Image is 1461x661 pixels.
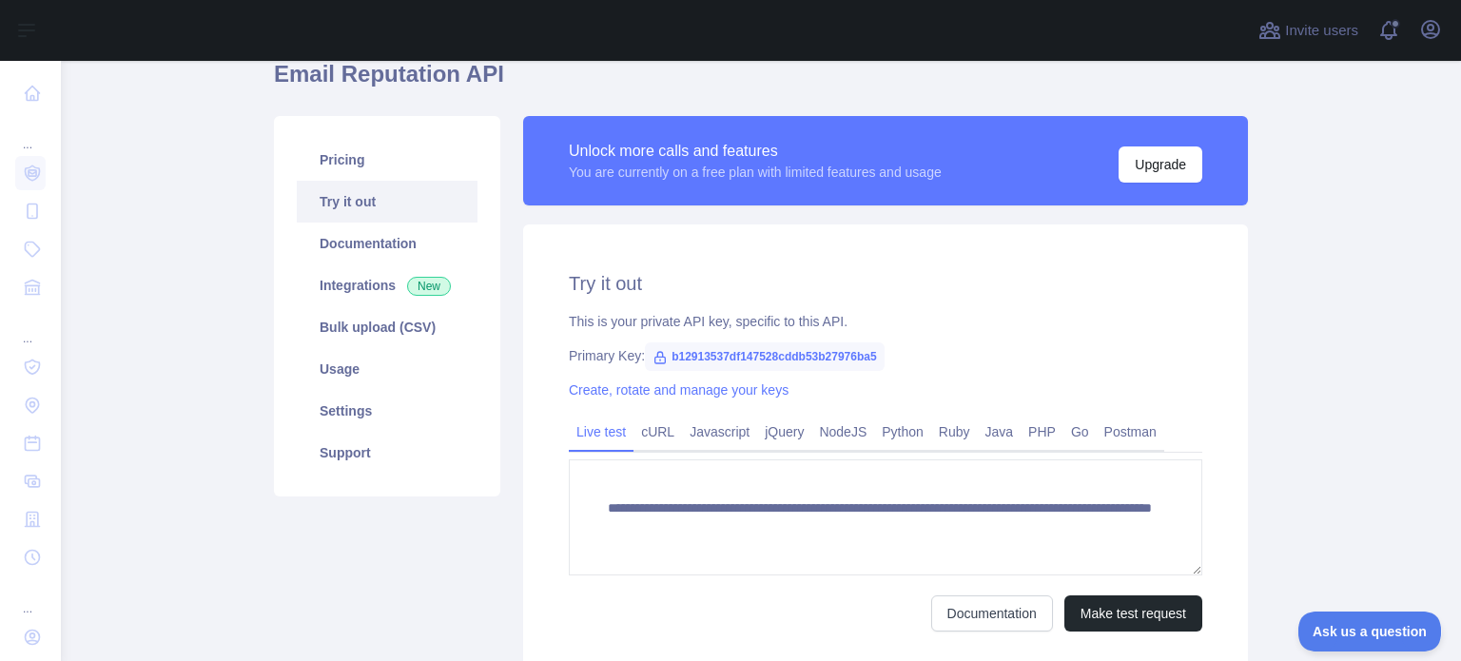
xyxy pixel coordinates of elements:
[569,312,1202,331] div: This is your private API key, specific to this API.
[569,270,1202,297] h2: Try it out
[633,417,682,447] a: cURL
[1255,15,1362,46] button: Invite users
[1064,595,1202,632] button: Make test request
[1298,612,1442,651] iframe: Toggle Customer Support
[297,264,477,306] a: Integrations New
[297,390,477,432] a: Settings
[569,382,789,398] a: Create, rotate and manage your keys
[978,417,1022,447] a: Java
[811,417,874,447] a: NodeJS
[569,417,633,447] a: Live test
[15,578,46,616] div: ...
[1285,20,1358,42] span: Invite users
[1021,417,1063,447] a: PHP
[931,417,978,447] a: Ruby
[874,417,931,447] a: Python
[1097,417,1164,447] a: Postman
[297,348,477,390] a: Usage
[407,277,451,296] span: New
[15,114,46,152] div: ...
[1063,417,1097,447] a: Go
[1119,146,1202,183] button: Upgrade
[297,181,477,223] a: Try it out
[569,346,1202,365] div: Primary Key:
[645,342,884,371] span: b12913537df147528cddb53b27976ba5
[297,306,477,348] a: Bulk upload (CSV)
[682,417,757,447] a: Javascript
[569,140,942,163] div: Unlock more calls and features
[931,595,1053,632] a: Documentation
[757,417,811,447] a: jQuery
[297,223,477,264] a: Documentation
[297,432,477,474] a: Support
[297,139,477,181] a: Pricing
[15,308,46,346] div: ...
[274,59,1248,105] h1: Email Reputation API
[569,163,942,182] div: You are currently on a free plan with limited features and usage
